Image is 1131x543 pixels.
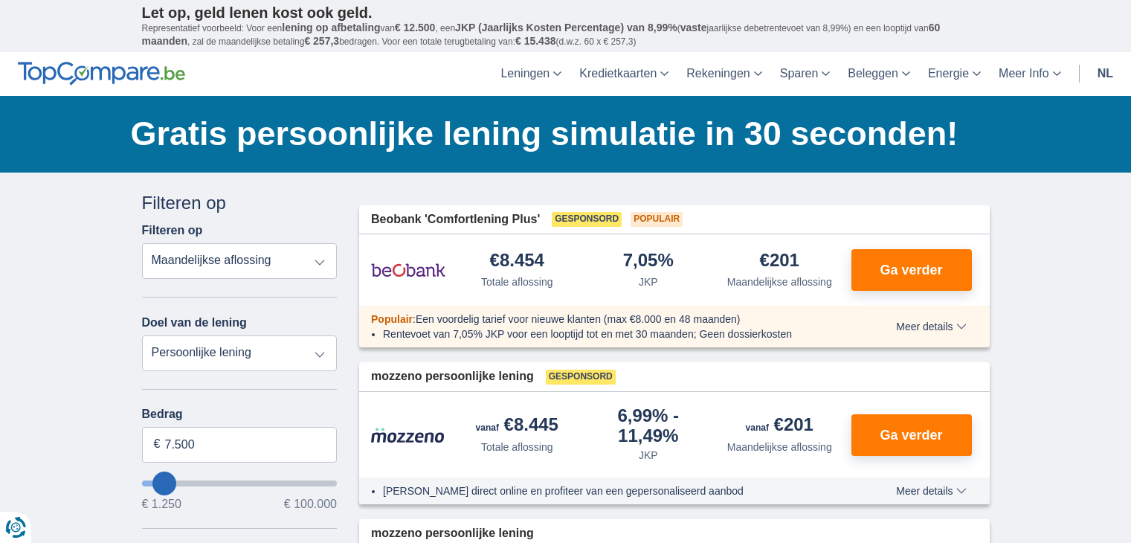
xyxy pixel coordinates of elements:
span: € 100.000 [284,498,337,510]
a: Kredietkaarten [570,52,677,96]
a: Beleggen [839,52,919,96]
img: product.pl.alt Mozzeno [371,427,445,443]
button: Meer details [885,485,977,497]
h1: Gratis persoonlijke lening simulatie in 30 seconden! [131,111,990,157]
label: Bedrag [142,408,338,421]
span: Ga verder [880,263,942,277]
a: Leningen [492,52,570,96]
span: mozzeno persoonlijke lening [371,368,534,385]
span: Gesponsord [546,370,616,385]
a: Energie [919,52,990,96]
span: Gesponsord [552,212,622,227]
label: Filteren op [142,224,203,237]
div: : [359,312,854,327]
span: € 257,3 [304,35,339,47]
li: [PERSON_NAME] direct online en profiteer van een gepersonaliseerd aanbod [383,483,842,498]
span: € [154,436,161,453]
div: Maandelijkse aflossing [727,274,832,289]
span: vaste [680,22,707,33]
div: 6,99% [589,407,709,445]
div: JKP [639,448,658,463]
span: Meer details [896,486,966,496]
button: Meer details [885,321,977,332]
span: mozzeno persoonlijke lening [371,525,534,542]
span: Populair [371,313,413,325]
button: Ga verder [851,414,972,456]
div: €201 [746,416,813,437]
div: 7,05% [623,251,674,271]
a: Meer Info [990,52,1070,96]
span: 60 maanden [142,22,941,47]
input: wantToBorrow [142,481,338,486]
div: €8.445 [476,416,558,437]
a: Sparen [771,52,840,96]
a: nl [1089,52,1122,96]
span: lening op afbetaling [282,22,380,33]
span: Ga verder [880,428,942,442]
span: € 12.500 [395,22,436,33]
div: €8.454 [490,251,544,271]
span: Een voordelig tarief voor nieuwe klanten (max €8.000 en 48 maanden) [416,313,741,325]
img: product.pl.alt Beobank [371,251,445,289]
div: Totale aflossing [481,440,553,454]
p: Let op, geld lenen kost ook geld. [142,4,990,22]
img: TopCompare [18,62,185,86]
li: Rentevoet van 7,05% JKP voor een looptijd tot en met 30 maanden; Geen dossierkosten [383,327,842,341]
button: Ga verder [851,249,972,291]
a: Rekeningen [677,52,770,96]
span: € 15.438 [515,35,556,47]
span: JKP (Jaarlijks Kosten Percentage) van 8,99% [455,22,677,33]
span: Populair [631,212,683,227]
div: Totale aflossing [481,274,553,289]
span: Beobank 'Comfortlening Plus' [371,211,540,228]
label: Doel van de lening [142,316,247,330]
p: Representatief voorbeeld: Voor een van , een ( jaarlijkse debetrentevoet van 8,99%) en een loopti... [142,22,990,48]
div: Maandelijkse aflossing [727,440,832,454]
span: Meer details [896,321,966,332]
div: Filteren op [142,190,338,216]
div: JKP [639,274,658,289]
span: € 1.250 [142,498,181,510]
div: €201 [760,251,799,271]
